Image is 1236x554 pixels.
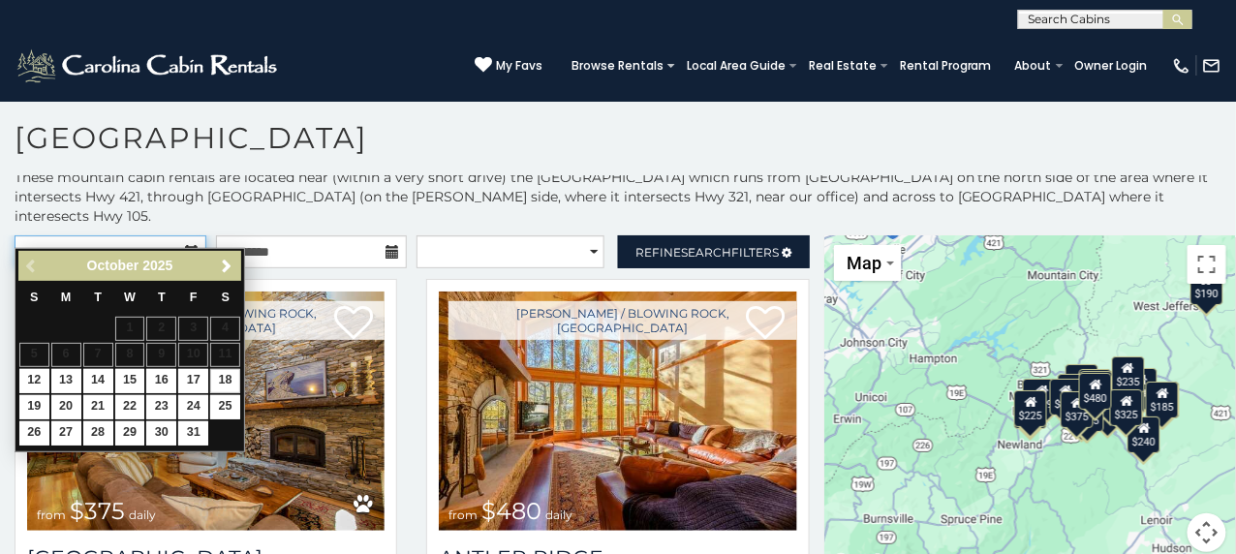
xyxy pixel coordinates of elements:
[124,291,136,304] span: Wednesday
[178,421,208,446] a: 31
[1015,390,1048,427] div: $225
[83,421,113,446] a: 28
[19,369,49,393] a: 12
[51,395,81,419] a: 20
[618,235,810,268] a: RefineSearchFilters
[37,508,66,522] span: from
[1092,389,1125,426] div: $140
[1066,364,1099,401] div: $451
[1202,56,1221,76] img: mail-regular-white.png
[220,259,235,274] span: Next
[890,52,1002,79] a: Rental Program
[475,56,542,76] a: My Favs
[94,291,102,304] span: Tuesday
[439,292,796,531] a: Antler Ridge from $480 daily
[129,508,156,522] span: daily
[1071,395,1104,432] div: $195
[115,421,145,446] a: 29
[1079,372,1112,409] div: $480
[87,258,139,273] span: October
[83,395,113,419] a: 21
[1050,378,1083,415] div: $205
[496,57,542,75] span: My Favs
[439,292,796,531] img: Antler Ridge
[146,395,176,419] a: 23
[1128,415,1161,452] div: $240
[481,497,541,525] span: $480
[1014,392,1047,429] div: $355
[562,52,673,79] a: Browse Rentals
[1172,56,1191,76] img: phone-regular-white.png
[178,395,208,419] a: 24
[448,301,796,340] a: [PERSON_NAME] / Blowing Rock, [GEOGRAPHIC_DATA]
[19,395,49,419] a: 19
[834,245,902,281] button: Change map style
[15,46,283,85] img: White-1-2.png
[1110,388,1143,425] div: $325
[178,369,208,393] a: 17
[158,291,166,304] span: Thursday
[1080,368,1113,405] div: $395
[115,395,145,419] a: 22
[677,52,795,79] a: Local Area Guide
[1059,374,1092,411] div: $485
[1190,267,1223,304] div: $190
[848,253,882,273] span: Map
[30,291,38,304] span: Sunday
[115,369,145,393] a: 15
[1188,245,1226,284] button: Toggle fullscreen view
[83,369,113,393] a: 14
[635,245,779,260] span: Refine Filters
[1023,379,1064,415] div: $1,095
[70,497,125,525] span: $375
[1066,52,1158,79] a: Owner Login
[215,254,239,278] a: Next
[210,395,240,419] a: 25
[799,52,886,79] a: Real Estate
[61,291,72,304] span: Monday
[1005,52,1062,79] a: About
[142,258,172,273] span: 2025
[1062,390,1095,427] div: $375
[681,245,731,260] span: Search
[545,508,572,522] span: daily
[146,421,176,446] a: 30
[1147,382,1180,418] div: $185
[448,508,478,522] span: from
[1112,355,1145,392] div: $235
[51,369,81,393] a: 13
[19,421,49,446] a: 26
[222,291,230,304] span: Saturday
[190,291,198,304] span: Friday
[146,369,176,393] a: 16
[1081,371,1114,408] div: $675
[1188,513,1226,552] button: Map camera controls
[210,369,240,393] a: 18
[51,421,81,446] a: 27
